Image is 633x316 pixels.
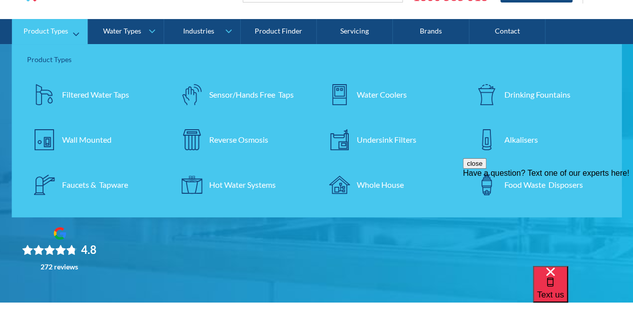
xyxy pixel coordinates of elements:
div: Product Types [27,54,607,65]
a: Water Coolers [322,77,459,112]
div: 272 reviews [41,263,78,271]
a: Hot Water Systems [174,167,312,202]
a: Brands [393,19,469,44]
a: Wall Mounted [27,122,165,157]
iframe: podium webchat widget prompt [463,158,633,278]
a: Faucets & Tapware [27,167,165,202]
a: Product Finder [241,19,317,44]
a: Reverse Osmosis [174,122,312,157]
a: Drinking Fountains [469,77,607,112]
a: Undersink Filters [322,122,459,157]
div: Wall Mounted [62,134,112,146]
div: Sensor/Hands Free Taps [209,89,294,101]
iframe: podium webchat widget bubble [533,266,633,316]
a: Product Types [12,19,88,44]
a: Contact [469,19,545,44]
div: Reverse Osmosis [209,134,268,146]
div: Filtered Water Taps [62,89,129,101]
div: Industries [183,27,214,36]
a: Industries [164,19,240,44]
a: Alkalisers [469,122,607,157]
nav: Product Types [12,44,622,217]
div: Faucets & Tapware [62,179,128,191]
div: Water Coolers [357,89,407,101]
div: Product Types [24,27,68,36]
div: Hot Water Systems [209,179,276,191]
a: Filtered Water Taps [27,77,165,112]
a: Whole House [322,167,459,202]
div: Drinking Fountains [504,89,570,101]
div: Alkalisers [504,134,538,146]
div: Whole House [357,179,404,191]
div: Rating: 4.8 out of 5 [22,243,97,257]
div: Water Types [103,27,141,36]
a: Servicing [317,19,393,44]
div: Undersink Filters [357,134,416,146]
a: Sensor/Hands Free Taps [174,77,312,112]
div: 4.8 [81,243,97,257]
a: Water Types [88,19,164,44]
